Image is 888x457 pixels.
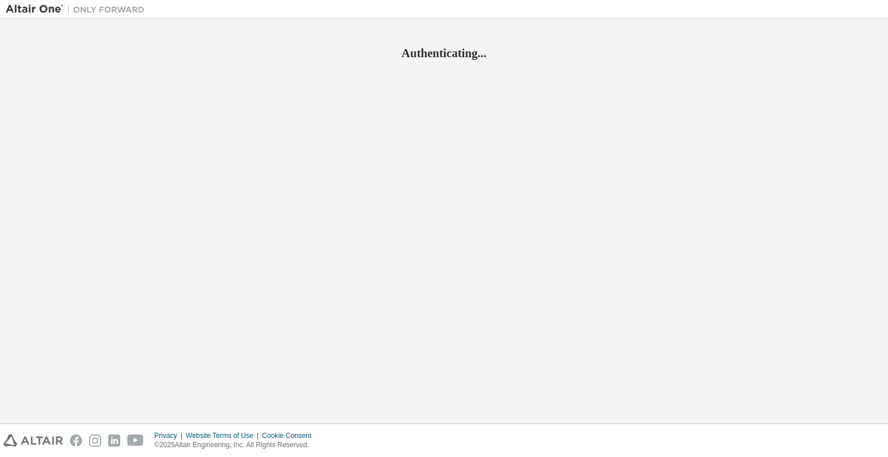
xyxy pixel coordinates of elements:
[186,431,262,440] div: Website Terms of Use
[89,434,101,447] img: instagram.svg
[154,440,319,450] p: © 2025 Altair Engineering, Inc. All Rights Reserved.
[70,434,82,447] img: facebook.svg
[3,434,63,447] img: altair_logo.svg
[127,434,144,447] img: youtube.svg
[6,46,882,61] h2: Authenticating...
[262,431,318,440] div: Cookie Consent
[108,434,120,447] img: linkedin.svg
[6,3,150,15] img: Altair One
[154,431,186,440] div: Privacy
